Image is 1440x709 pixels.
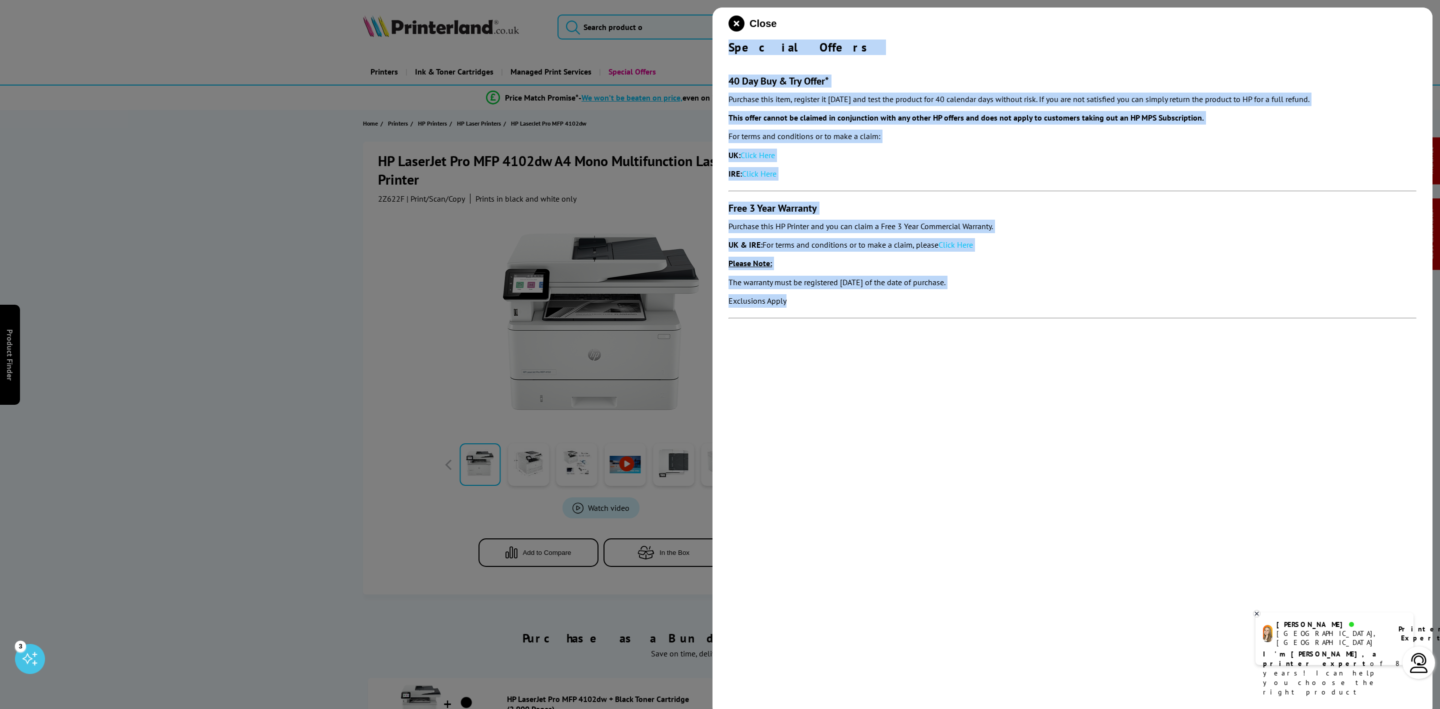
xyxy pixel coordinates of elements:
button: close modal [728,16,776,32]
div: 3 [15,640,26,651]
p: Purchase this HP Printer and you can claim a Free 3 Year Commercial Warranty. [728,220,1416,233]
a: Click Here [740,150,775,160]
p: Purchase this item, register it [DATE] and test the product for 40 calendar days without risk. If... [728,93,1416,106]
img: amy-livechat.png [1263,625,1272,642]
div: Special Offers [728,40,1416,55]
strong: UK & IRE: [728,240,762,250]
a: Click Here [742,169,776,179]
div: [GEOGRAPHIC_DATA], [GEOGRAPHIC_DATA] [1276,629,1386,647]
h3: Free 3 Year Warranty [728,202,1416,215]
p: For terms and conditions or to make a claim: [728,130,1416,143]
h3: 40 Day Buy & Try Offer* [728,75,1416,88]
strong: IRE: [728,169,742,179]
div: [PERSON_NAME] [1276,620,1386,629]
b: I'm [PERSON_NAME], a printer expert [1263,649,1379,668]
em: The warranty must be registered [DATE] of the date of purchase. [728,277,945,287]
em: Exclusions Apply [728,296,786,306]
strong: This offer cannot be claimed in conjunction with any other HP offers and does not apply to custom... [728,113,1204,123]
p: For terms and conditions or to make a claim, please [728,238,1416,252]
strong: Please Note: [728,258,772,268]
p: of 8 years! I can help you choose the right product [1263,649,1406,697]
strong: UK: [728,150,740,160]
a: Click Here [938,240,973,250]
img: user-headset-light.svg [1409,653,1429,673]
span: Close [749,18,776,30]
